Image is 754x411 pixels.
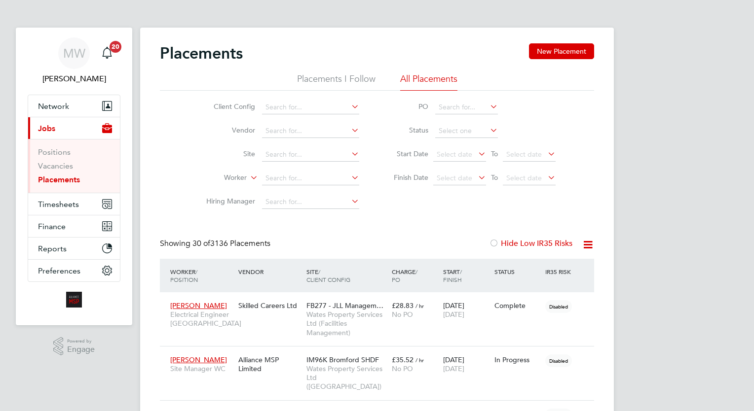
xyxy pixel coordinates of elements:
nav: Main navigation [16,28,132,325]
span: MW [63,47,85,60]
span: [DATE] [443,310,464,319]
a: 20 [97,37,117,69]
a: Vacancies [38,161,73,171]
span: Disabled [545,300,572,313]
span: No PO [392,310,413,319]
div: Skilled Careers Ltd [236,296,304,315]
div: Vendor [236,263,304,280]
span: / Position [170,268,198,283]
div: Complete [494,301,541,310]
div: IR35 Risk [543,263,577,280]
span: No PO [392,364,413,373]
label: Vendor [198,126,255,135]
a: Placements [38,175,80,184]
span: Finance [38,222,66,231]
input: Search for... [435,101,498,114]
span: / hr [415,356,424,364]
div: Alliance MSP Limited [236,350,304,378]
span: 20 [110,41,121,53]
span: Network [38,102,69,111]
span: Timesheets [38,200,79,209]
span: Preferences [38,266,80,275]
span: Reports [38,244,67,253]
span: Select date [506,173,542,182]
label: Worker [190,173,247,183]
a: MW[PERSON_NAME] [28,37,120,85]
label: PO [384,102,428,111]
span: [DATE] [443,364,464,373]
span: £28.83 [392,301,414,310]
label: Site [198,149,255,158]
span: / hr [415,302,424,309]
span: FB277 - JLL Managem… [306,301,383,310]
span: / Finish [443,268,462,283]
a: Powered byEngage [53,337,95,356]
li: All Placements [400,73,457,91]
label: Start Date [384,149,428,158]
span: Megan Westlotorn [28,73,120,85]
button: New Placement [529,43,594,59]
input: Search for... [262,195,359,209]
span: Select date [506,150,542,159]
span: [PERSON_NAME] [170,355,227,364]
input: Select one [435,124,498,138]
span: Jobs [38,124,55,133]
div: Jobs [28,139,120,193]
div: Showing [160,239,272,249]
span: £35.52 [392,355,414,364]
button: Preferences [28,260,120,281]
div: [DATE] [441,350,492,378]
button: Finance [28,215,120,237]
a: Go to home page [28,292,120,308]
span: 3136 Placements [192,239,270,248]
span: To [488,147,501,160]
div: Site [304,263,389,288]
label: Finish Date [384,173,428,182]
div: [DATE] [441,296,492,324]
span: / Client Config [306,268,350,283]
input: Search for... [262,101,359,114]
button: Reports [28,238,120,259]
h2: Placements [160,43,243,63]
label: Hiring Manager [198,197,255,205]
label: Hide Low IR35 Risks [489,239,572,248]
span: IM96K Bromford SHDF [306,355,379,364]
span: Electrical Engineer [GEOGRAPHIC_DATA] [170,310,233,328]
span: Disabled [545,354,572,367]
button: Jobs [28,117,120,139]
span: Engage [67,345,95,354]
span: [PERSON_NAME] [170,301,227,310]
a: [PERSON_NAME]Site Manager WCAlliance MSP LimitedIM96K Bromford SHDFWates Property Services Ltd ([... [168,350,594,358]
button: Timesheets [28,193,120,215]
span: Select date [437,150,472,159]
span: Wates Property Services Ltd (Facilities Management) [306,310,387,337]
input: Search for... [262,124,359,138]
span: 30 of [192,239,210,248]
label: Client Config [198,102,255,111]
span: To [488,171,501,184]
div: Charge [389,263,441,288]
button: Network [28,95,120,117]
div: In Progress [494,355,541,364]
span: Wates Property Services Ltd ([GEOGRAPHIC_DATA]) [306,364,387,391]
label: Status [384,126,428,135]
img: alliancemsp-logo-retina.png [66,292,82,308]
a: Positions [38,147,71,157]
input: Search for... [262,148,359,162]
input: Search for... [262,171,359,185]
span: Select date [437,173,472,182]
div: Worker [168,263,236,288]
div: Status [492,263,543,280]
span: Site Manager WC [170,364,233,373]
span: Powered by [67,337,95,345]
li: Placements I Follow [297,73,376,91]
div: Start [441,263,492,288]
span: / PO [392,268,417,283]
a: [PERSON_NAME]Electrical Engineer [GEOGRAPHIC_DATA]Skilled Careers LtdFB277 - JLL Managem…Wates Pr... [168,296,594,304]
